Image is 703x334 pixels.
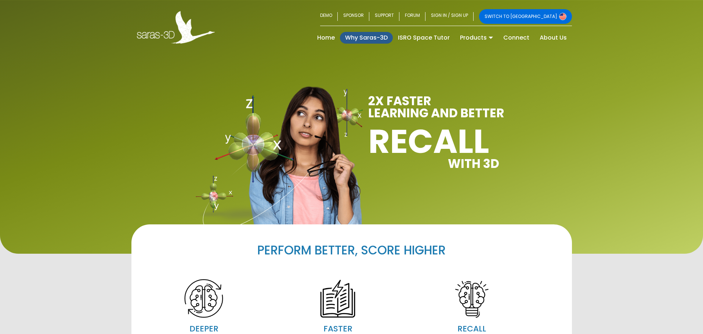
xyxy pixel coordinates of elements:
h1: RECALL [368,126,541,156]
a: SIGN IN / SIGN UP [425,9,474,24]
img: better-retention [452,279,491,318]
p: 2X FASTER [368,95,541,107]
a: DEMO [320,9,338,24]
a: SWITCH TO [GEOGRAPHIC_DATA] [479,9,572,24]
a: SUPPORT [369,9,399,24]
img: Saras 3D [137,11,215,44]
img: Why Saras 3D [247,86,363,232]
a: Why Saras-3D [340,32,393,44]
img: Why Saras 3D [326,89,362,137]
a: Home [312,32,340,44]
a: ISRO Space Tutor [393,32,455,44]
a: Connect [498,32,535,44]
a: About Us [535,32,572,44]
a: FORUM [399,9,425,24]
h2: PERFORM BETTER, SCORE HIGHER [155,243,548,258]
img: Switch to USA [559,13,566,20]
p: LEARNING AND BETTER [368,107,541,119]
img: 2x-faster-learning [318,279,357,318]
img: deeper-understanding [184,279,223,318]
a: SPONSOR [338,9,369,24]
img: Why Saras 3D [195,95,339,233]
a: Products [455,32,498,44]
